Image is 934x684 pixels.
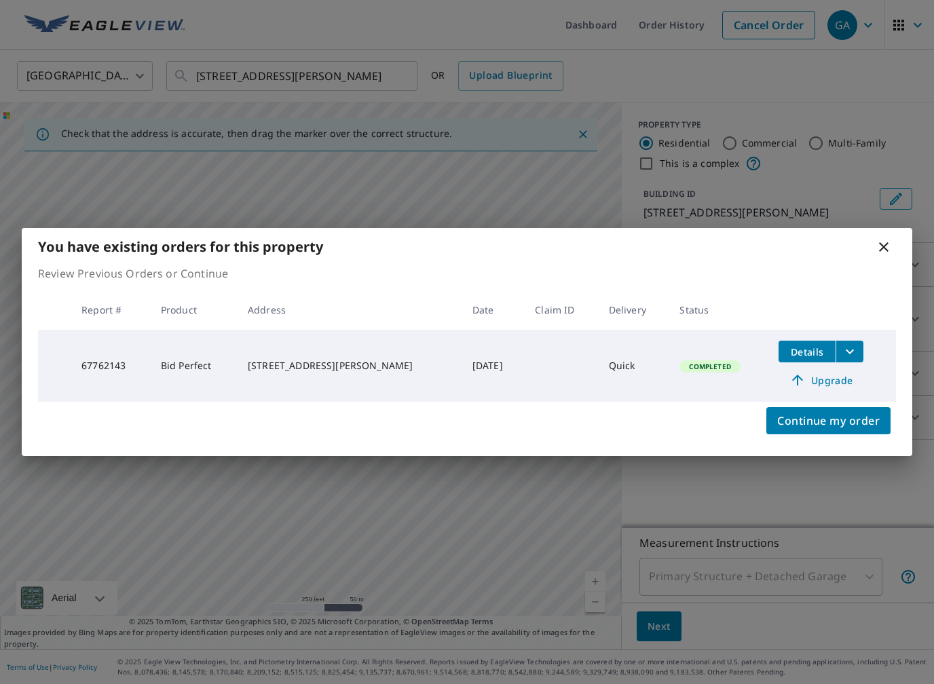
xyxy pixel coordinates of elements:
div: [STREET_ADDRESS][PERSON_NAME] [248,359,451,373]
th: Claim ID [524,290,597,330]
td: Quick [598,330,669,402]
td: 67762143 [71,330,150,402]
th: Status [669,290,768,330]
span: Details [787,345,827,358]
a: Upgrade [779,369,863,391]
span: Continue my order [777,411,880,430]
td: [DATE] [462,330,524,402]
p: Review Previous Orders or Continue [38,265,896,282]
th: Report # [71,290,150,330]
span: Upgrade [787,372,855,388]
button: filesDropdownBtn-67762143 [836,341,863,362]
span: Completed [681,362,739,371]
button: detailsBtn-67762143 [779,341,836,362]
th: Delivery [598,290,669,330]
td: Bid Perfect [150,330,237,402]
th: Product [150,290,237,330]
th: Address [237,290,462,330]
button: Continue my order [766,407,891,434]
b: You have existing orders for this property [38,237,323,256]
th: Date [462,290,524,330]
